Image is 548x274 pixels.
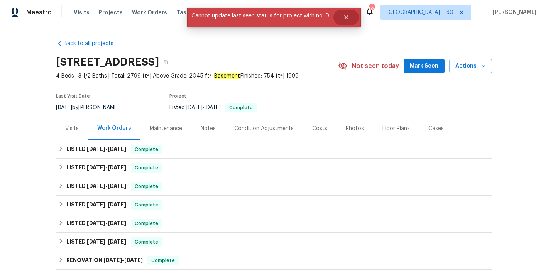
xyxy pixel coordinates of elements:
[66,219,126,228] h6: LISTED
[103,257,143,263] span: -
[186,105,203,110] span: [DATE]
[108,202,126,207] span: [DATE]
[56,196,492,214] div: LISTED [DATE]-[DATE]Complete
[87,146,105,152] span: [DATE]
[103,257,122,263] span: [DATE]
[56,159,492,177] div: LISTED [DATE]-[DATE]Complete
[56,233,492,251] div: LISTED [DATE]-[DATE]Complete
[66,182,126,191] h6: LISTED
[87,183,105,189] span: [DATE]
[66,145,126,154] h6: LISTED
[490,8,536,16] span: [PERSON_NAME]
[387,8,453,16] span: [GEOGRAPHIC_DATA] + 60
[333,10,359,25] button: Close
[87,202,105,207] span: [DATE]
[87,183,126,189] span: -
[234,125,294,132] div: Condition Adjustments
[410,61,438,71] span: Mark Seen
[56,94,90,98] span: Last Visit Date
[132,183,161,190] span: Complete
[26,8,52,16] span: Maestro
[369,5,374,12] div: 627
[56,251,492,270] div: RENOVATION [DATE]-[DATE]Complete
[108,146,126,152] span: [DATE]
[352,62,399,70] span: Not seen today
[132,8,167,16] span: Work Orders
[56,103,128,112] div: by [PERSON_NAME]
[404,59,445,73] button: Mark Seen
[87,165,105,170] span: [DATE]
[74,8,90,16] span: Visits
[226,105,256,110] span: Complete
[108,239,126,244] span: [DATE]
[346,125,364,132] div: Photos
[187,8,333,24] span: Cannot update last seen status for project with no ID
[449,59,492,73] button: Actions
[97,124,131,132] div: Work Orders
[159,55,173,69] button: Copy Address
[66,163,126,173] h6: LISTED
[186,105,221,110] span: -
[169,94,186,98] span: Project
[201,125,216,132] div: Notes
[148,257,178,264] span: Complete
[382,125,410,132] div: Floor Plans
[150,125,182,132] div: Maintenance
[87,220,105,226] span: [DATE]
[87,146,126,152] span: -
[108,183,126,189] span: [DATE]
[56,40,130,47] a: Back to all projects
[176,10,193,15] span: Tasks
[56,214,492,233] div: LISTED [DATE]-[DATE]Complete
[132,164,161,172] span: Complete
[87,202,126,207] span: -
[65,125,79,132] div: Visits
[56,105,72,110] span: [DATE]
[132,201,161,209] span: Complete
[455,61,486,71] span: Actions
[169,105,257,110] span: Listed
[428,125,444,132] div: Cases
[56,58,159,66] h2: [STREET_ADDRESS]
[56,177,492,196] div: LISTED [DATE]-[DATE]Complete
[87,220,126,226] span: -
[87,239,126,244] span: -
[66,237,126,247] h6: LISTED
[87,239,105,244] span: [DATE]
[56,72,338,80] span: 4 Beds | 3 1/2 Baths | Total: 2799 ft² | Above Grade: 2045 ft² | Finished: 754 ft² | 1999
[108,165,126,170] span: [DATE]
[124,257,143,263] span: [DATE]
[56,140,492,159] div: LISTED [DATE]-[DATE]Complete
[66,256,143,265] h6: RENOVATION
[312,125,327,132] div: Costs
[87,165,126,170] span: -
[214,73,240,79] em: Basement
[205,105,221,110] span: [DATE]
[66,200,126,210] h6: LISTED
[132,145,161,153] span: Complete
[132,238,161,246] span: Complete
[132,220,161,227] span: Complete
[99,8,123,16] span: Projects
[108,220,126,226] span: [DATE]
